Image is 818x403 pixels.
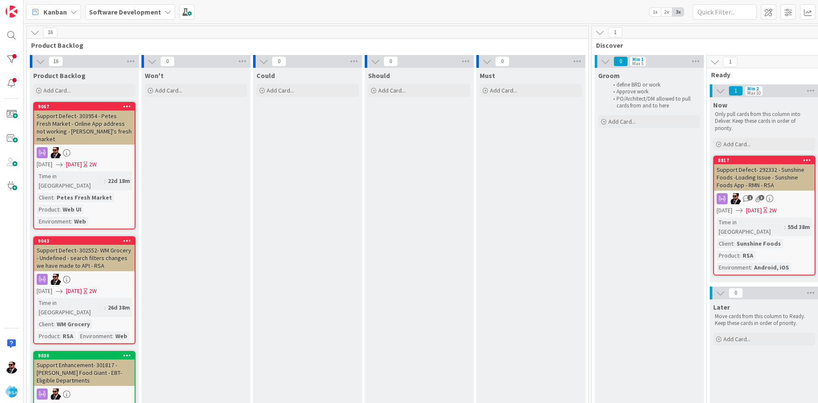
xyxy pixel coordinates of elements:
[66,287,82,296] span: [DATE]
[37,331,59,341] div: Product
[613,56,628,67] span: 0
[55,193,114,202] div: Petes Fresh Market
[672,8,684,16] span: 3x
[608,81,699,88] li: define BRD or work
[60,205,84,214] div: Web UI
[34,360,135,386] div: Support Enhancement- 301817 - [PERSON_NAME] Food Giant - EBT-Eligible Departments
[272,56,286,67] span: 0
[37,287,52,296] span: [DATE]
[33,71,86,80] span: Product Backlog
[43,7,67,17] span: Kanban
[747,195,753,200] span: 1
[717,206,732,215] span: [DATE]
[368,71,390,80] span: Should
[55,319,92,329] div: WM Grocery
[34,103,135,145] div: 9067Support Defect- 303954 - Petes Fresh Market - Online App address not working - [PERSON_NAME]'...
[53,193,55,202] span: :
[106,176,132,186] div: 22d 18m
[43,27,58,38] span: 16
[66,160,82,169] span: [DATE]
[43,87,71,94] span: Add Card...
[746,206,762,215] span: [DATE]
[747,87,759,91] div: Min 2
[714,157,815,164] div: 8817
[759,195,764,200] span: 3
[72,217,88,226] div: Web
[104,176,106,186] span: :
[33,102,135,229] a: 9067Support Defect- 303954 - Petes Fresh Market - Online App address not working - [PERSON_NAME]'...
[113,331,130,341] div: Web
[723,57,737,67] span: 1
[723,335,751,343] span: Add Card...
[693,4,757,20] input: Quick Filter...
[37,217,71,226] div: Environment
[34,389,135,400] div: AC
[713,156,815,275] a: 8817Support Defect- 292332 - Sunshine Foods -Loading Issue - Sunshine Foods App - RMN - RSAAC[DAT...
[38,353,135,359] div: 9030
[37,298,104,317] div: Time in [GEOGRAPHIC_DATA]
[739,251,740,260] span: :
[711,70,811,79] span: Ready
[729,86,743,96] span: 1
[490,87,517,94] span: Add Card...
[608,27,622,38] span: 1
[37,319,53,329] div: Client
[256,71,275,80] span: Could
[480,71,495,80] span: Must
[6,362,17,374] img: AC
[713,303,730,311] span: Later
[160,56,175,67] span: 0
[751,263,752,272] span: :
[608,88,699,95] li: Approve work
[71,217,72,226] span: :
[717,263,751,272] div: Environment
[714,157,815,191] div: 8817Support Defect- 292332 - Sunshine Foods -Loading Issue - Sunshine Foods App - RMN - RSA
[661,8,672,16] span: 2x
[34,237,135,271] div: 9043Support Defect- 302552- WM Grocery - Undefined - search filters changes we have made to API -...
[155,87,182,94] span: Add Card...
[89,287,97,296] div: 2W
[608,96,699,110] li: PO/Architect/DM allowed to pull cards from and to here
[769,206,777,215] div: 2W
[786,222,812,232] div: 55d 38m
[37,171,104,190] div: Time in [GEOGRAPHIC_DATA]
[37,205,59,214] div: Product
[495,56,510,67] span: 0
[50,274,61,285] img: AC
[53,319,55,329] span: :
[378,87,406,94] span: Add Card...
[50,147,61,158] img: AC
[730,193,741,204] img: AC
[38,238,135,244] div: 9043
[752,263,791,272] div: Android, iOS
[383,56,398,67] span: 0
[717,239,733,248] div: Client
[740,251,755,260] div: RSA
[717,217,784,236] div: Time in [GEOGRAPHIC_DATA]
[6,6,17,17] img: Visit kanbanzone.com
[78,331,112,341] div: Environment
[37,160,52,169] span: [DATE]
[38,104,135,110] div: 9067
[718,157,815,163] div: 8817
[59,205,60,214] span: :
[112,331,113,341] span: :
[145,71,164,80] span: Won't
[715,313,814,327] p: Move cards from this column to Ready. Keep these cards in order of priority.
[59,331,60,341] span: :
[34,245,135,271] div: Support Defect- 302552- WM Grocery - Undefined - search filters changes we have made to API - RSA
[34,237,135,245] div: 9043
[89,8,161,16] b: Software Development
[632,61,643,66] div: Max 5
[34,110,135,145] div: Support Defect- 303954 - Petes Fresh Market - Online App address not working - [PERSON_NAME]'s fr...
[715,111,814,132] p: Only pull cards from this column into Deliver. Keep these cards in order of priority.
[49,56,63,67] span: 16
[104,303,106,312] span: :
[723,140,751,148] span: Add Card...
[784,222,786,232] span: :
[717,251,739,260] div: Product
[596,41,815,49] span: Discover
[733,239,734,248] span: :
[34,103,135,110] div: 9067
[33,236,135,344] a: 9043Support Defect- 302552- WM Grocery - Undefined - search filters changes we have made to API -...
